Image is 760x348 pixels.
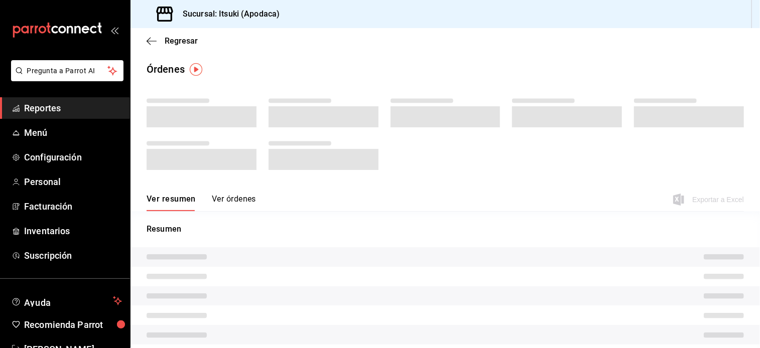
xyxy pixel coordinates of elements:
[24,295,109,307] span: Ayuda
[147,62,185,77] div: Órdenes
[7,73,123,83] a: Pregunta a Parrot AI
[27,66,108,76] span: Pregunta a Parrot AI
[175,8,280,20] h3: Sucursal: Itsuki (Apodaca)
[165,36,198,46] span: Regresar
[212,194,256,211] button: Ver órdenes
[24,250,72,261] font: Suscripción
[147,194,196,204] font: Ver resumen
[24,103,61,113] font: Reportes
[24,201,72,212] font: Facturación
[190,63,202,76] img: Tooltip marker
[147,36,198,46] button: Regresar
[24,177,61,187] font: Personal
[24,226,70,236] font: Inventarios
[147,223,744,235] p: Resumen
[24,319,103,330] font: Recomienda Parrot
[147,194,256,211] div: Pestañas de navegación
[24,152,82,162] font: Configuración
[110,26,118,34] button: open_drawer_menu
[24,127,48,138] font: Menú
[11,60,123,81] button: Pregunta a Parrot AI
